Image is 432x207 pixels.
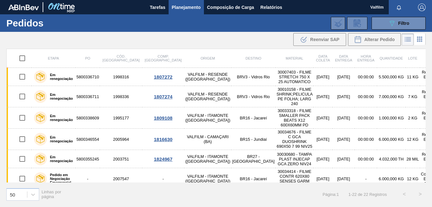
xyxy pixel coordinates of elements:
td: 2005964 [100,129,142,150]
td: 7 KG [406,86,420,107]
div: 1824967 [143,156,183,162]
div: Alterar Pedido [348,33,401,46]
td: - [75,168,100,189]
td: 12 KG [406,129,420,150]
span: Tarefas [150,4,165,11]
td: 30033318 - FILME SMALLER PACK BEATS X12 600X60MM PD [275,107,313,129]
span: Composição de Carga [207,4,254,11]
td: [DATE] [313,129,332,150]
td: 2003751 [100,150,142,168]
td: 30034676 - FILME C GCA DUOSHRINK 690X50 7 99 NIV25 [275,129,313,150]
td: VALFILM - RESENDE ([GEOGRAPHIC_DATA]) [184,86,231,107]
span: Hora Entrega [357,54,374,62]
div: Visão em Cards [414,33,426,46]
td: 00:00:00 [355,107,377,129]
button: < [396,186,412,202]
span: Filtro [398,21,409,26]
td: 6.000,000 KG [377,168,405,189]
td: VALFILM - RESENDE ([GEOGRAPHIC_DATA]) [184,68,231,86]
td: 30007403 - FILME STRETCH 750 X 25 AUTOMATICO [275,68,313,86]
label: Em renegociação [47,93,73,100]
td: [DATE] [313,150,332,168]
td: - [142,168,184,189]
div: 1809108 [143,115,183,121]
div: Importar Negociações dos Pedidos [331,17,345,30]
td: [DATE] [332,129,355,150]
span: Planejamento [172,4,201,11]
td: 1.000,000 KG [377,107,405,129]
span: Alterar Pedido [364,37,395,42]
td: VALFILM - CAMAÇARI (BA) [184,129,231,150]
td: [DATE] [332,107,355,129]
span: 1 - 22 de 22 Registros [348,192,387,197]
td: BR16 - Jacareí [231,107,275,129]
label: Em renegociação [47,155,73,163]
span: Quantidade [380,56,403,60]
td: [DATE] [332,68,355,86]
td: BR27 - [GEOGRAPHIC_DATA] [231,150,275,168]
span: Data coleta [316,54,330,62]
button: Filtro [372,17,426,30]
span: Comp. [GEOGRAPHIC_DATA] [145,54,182,62]
button: > [412,186,428,202]
td: 4.032,000 TH [377,150,405,168]
td: [DATE] [313,107,332,129]
label: Em renegociação [47,73,73,81]
span: Origem [200,56,215,60]
td: 2007547 [100,168,142,189]
span: Linhas por página [42,189,61,199]
span: Material [286,56,303,60]
td: BRV3 - Vidros Rio [231,86,275,107]
td: 5.500,000 KG [377,68,405,86]
span: Página : 1 [323,192,339,197]
td: VALFILM - ITAMONTE ([GEOGRAPHIC_DATA]) [184,107,231,129]
span: PO [85,56,90,60]
td: VALFILM - ITAMONTE ([GEOGRAPHIC_DATA]) [184,150,231,168]
td: [DATE] [313,86,332,107]
div: 1807274 [143,94,183,99]
td: 11 KG [406,68,420,86]
td: 1998316 [100,68,142,86]
td: BRV3 - Vidros Rio [231,68,275,86]
td: [DATE] [332,86,355,107]
td: 00:00:00 [355,129,377,150]
span: Data entrega [335,54,352,62]
td: [DATE] [332,150,355,168]
label: Em renegociação [47,135,73,143]
td: BR15 - Jundiaí [231,129,275,150]
td: 5800338609 [75,107,100,129]
td: 00:00:00 [355,86,377,107]
td: 5800355245 [75,150,100,168]
td: 00:00:00 [355,68,377,86]
img: TNhmsLtSVTkK8tSr43FrP2fwEKptu5GPRR3wAAAABJRU5ErkJggg== [8,4,39,10]
td: VALFILM - ITAMONTE ([GEOGRAPHIC_DATA]) [184,168,231,189]
label: Em renegociação [47,114,73,122]
td: BR16 - Jacareí [231,168,275,189]
td: 6.000,000 KG [377,129,405,150]
img: Logout [418,4,426,11]
div: Solicitação de Revisão de Pedidos [347,17,367,30]
span: Destino [246,56,261,60]
td: 1998336 [100,86,142,107]
span: Reenviar SAP [310,37,339,42]
td: 5800346554 [75,129,100,150]
button: Reenviar SAP [293,33,346,46]
td: - [355,168,377,189]
td: 12 KG [406,168,420,189]
label: Pedido em Negociação Emergencial [47,173,73,184]
span: Lote [408,56,417,60]
span: Cód. [GEOGRAPHIC_DATA] [102,54,139,62]
td: 28 MIL [406,150,420,168]
td: [DATE] [332,168,355,189]
div: 50 [10,192,15,197]
td: 30034414 - FILME CONTR 620X80 SENSES GARM 269ML [275,168,313,189]
td: [DATE] [313,68,332,86]
td: 30010158 - FILME SHRINK;PELICULA PE FOLHA; LARG 240 [275,86,313,107]
button: Notificações [389,3,409,12]
td: 5800336710 [75,68,100,86]
td: 7.000,000 KG [377,86,405,107]
td: [DATE] [313,168,332,189]
td: 5800336711 [75,86,100,107]
span: Etapa [48,56,59,60]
